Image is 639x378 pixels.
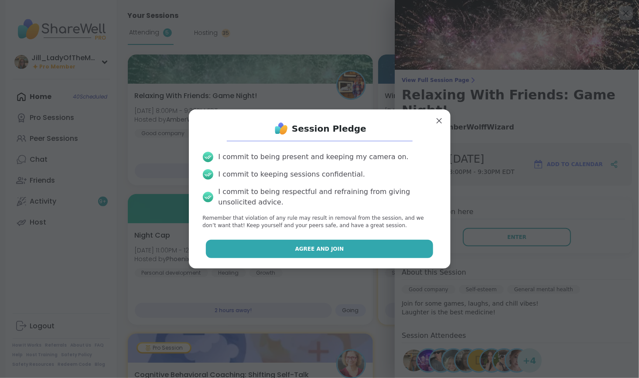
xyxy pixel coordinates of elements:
span: Agree and Join [295,245,344,253]
div: I commit to keeping sessions confidential. [219,169,366,180]
button: Agree and Join [206,240,433,258]
div: I commit to being respectful and refraining from giving unsolicited advice. [219,187,437,208]
div: I commit to being present and keeping my camera on. [219,152,409,162]
img: ShareWell Logo [273,120,290,137]
p: Remember that violation of any rule may result in removal from the session, and we don’t want tha... [203,215,437,229]
h1: Session Pledge [292,123,366,135]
